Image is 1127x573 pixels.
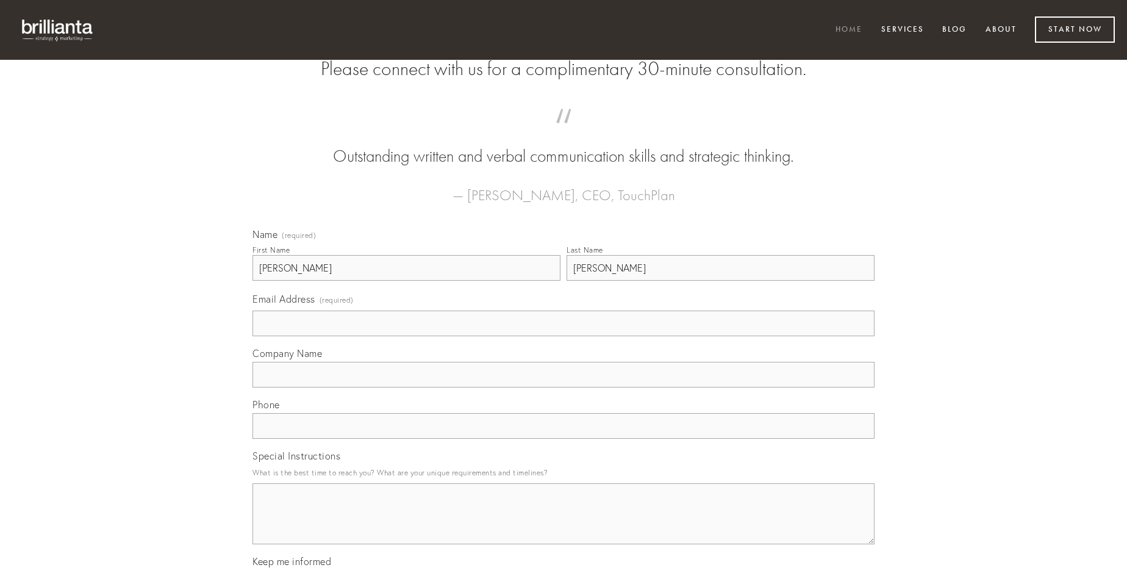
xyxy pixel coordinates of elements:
[12,12,104,48] img: brillianta - research, strategy, marketing
[873,20,932,40] a: Services
[934,20,975,40] a: Blog
[252,245,290,254] div: First Name
[252,57,875,81] h2: Please connect with us for a complimentary 30-minute consultation.
[252,293,315,305] span: Email Address
[272,121,855,168] blockquote: Outstanding written and verbal communication skills and strategic thinking.
[567,245,603,254] div: Last Name
[252,398,280,411] span: Phone
[252,347,322,359] span: Company Name
[272,168,855,207] figcaption: — [PERSON_NAME], CEO, TouchPlan
[828,20,870,40] a: Home
[282,232,316,239] span: (required)
[272,121,855,145] span: “
[252,464,875,481] p: What is the best time to reach you? What are your unique requirements and timelines?
[252,228,277,240] span: Name
[320,292,354,308] span: (required)
[252,450,340,462] span: Special Instructions
[978,20,1025,40] a: About
[252,555,331,568] span: Keep me informed
[1035,16,1115,43] a: Start Now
